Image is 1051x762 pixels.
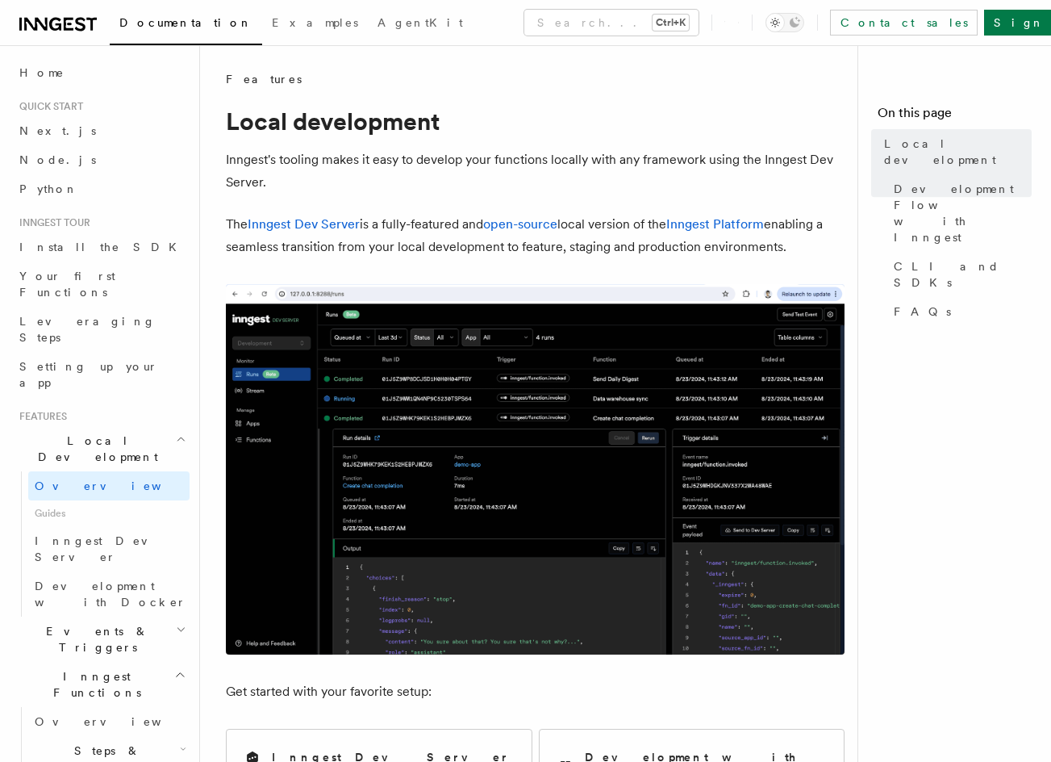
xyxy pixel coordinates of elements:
[28,707,190,736] a: Overview
[894,304,951,320] span: FAQs
[377,16,463,29] span: AgentKit
[19,315,156,344] span: Leveraging Steps
[765,13,804,32] button: Toggle dark mode
[19,270,115,299] span: Your first Functions
[13,617,190,662] button: Events & Triggers
[35,534,173,563] span: Inngest Dev Server
[13,352,190,397] a: Setting up your app
[262,5,368,44] a: Examples
[524,10,699,36] button: Search...Ctrl+K
[13,116,190,145] a: Next.js
[28,526,190,571] a: Inngest Dev Server
[13,58,190,87] a: Home
[226,149,845,194] p: Inngest's tooling makes it easy to develop your functions locally with any framework using the In...
[483,216,557,232] a: open-source
[35,580,186,609] span: Development with Docker
[13,662,190,707] button: Inngest Functions
[19,153,96,166] span: Node.js
[119,16,252,29] span: Documentation
[13,623,176,655] span: Events & Triggers
[248,216,360,232] a: Inngest Dev Server
[894,258,1032,291] span: CLI and SDKs
[35,479,201,492] span: Overview
[28,571,190,617] a: Development with Docker
[226,680,845,703] p: Get started with your favorite setup:
[894,181,1032,245] span: Development Flow with Inngest
[368,5,473,44] a: AgentKit
[878,129,1032,174] a: Local development
[653,15,689,31] kbd: Ctrl+K
[13,145,190,174] a: Node.js
[19,182,78,195] span: Python
[13,307,190,352] a: Leveraging Steps
[226,71,302,87] span: Features
[13,433,176,465] span: Local Development
[28,500,190,526] span: Guides
[666,216,764,232] a: Inngest Platform
[13,410,67,423] span: Features
[226,213,845,258] p: The is a fully-featured and local version of the enabling a seamless transition from your local d...
[19,65,65,81] span: Home
[884,136,1032,168] span: Local development
[13,216,90,229] span: Inngest tour
[272,16,358,29] span: Examples
[13,426,190,471] button: Local Development
[110,5,262,45] a: Documentation
[19,360,158,389] span: Setting up your app
[878,103,1032,129] h4: On this page
[13,668,174,701] span: Inngest Functions
[830,10,978,36] a: Contact sales
[13,100,83,113] span: Quick start
[13,471,190,617] div: Local Development
[887,252,1032,297] a: CLI and SDKs
[13,174,190,203] a: Python
[226,107,845,136] h1: Local development
[13,232,190,262] a: Install the SDK
[226,284,845,655] img: The Inngest Dev Server on the Functions page
[35,715,201,728] span: Overview
[19,241,186,253] span: Install the SDK
[887,297,1032,326] a: FAQs
[887,174,1032,252] a: Development Flow with Inngest
[28,471,190,500] a: Overview
[13,262,190,307] a: Your first Functions
[19,124,96,137] span: Next.js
